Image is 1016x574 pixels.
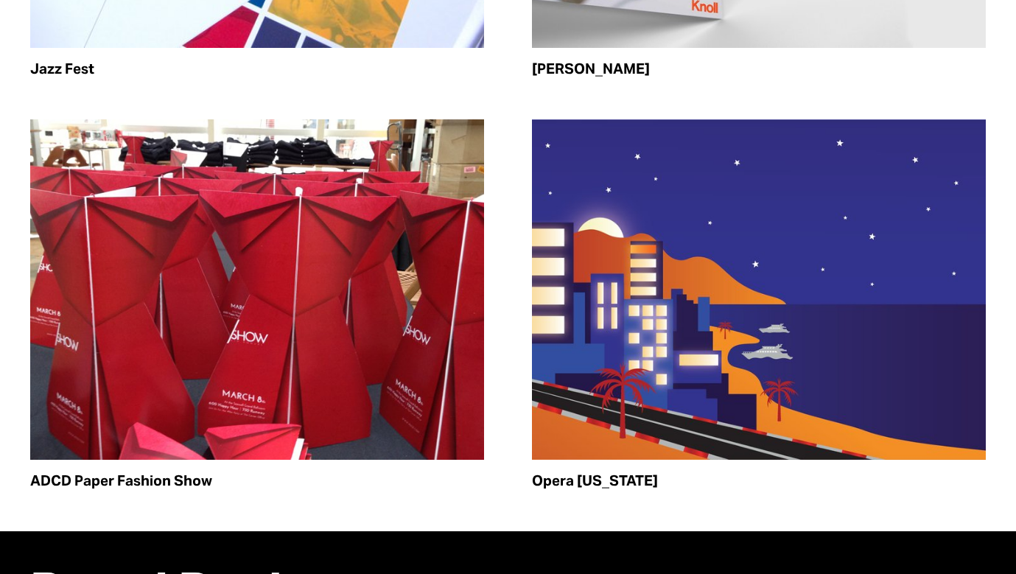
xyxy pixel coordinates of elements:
[30,471,484,491] h3: ADCD Paper Fashion Show
[30,119,484,497] a: ADCD Paper Fashion Show ADCD Paper Fashion Show
[532,119,986,497] a: Opera Colorado Opera [US_STATE]
[30,119,484,460] img: ADCD Paper Fashion Show
[532,471,986,491] h3: Opera [US_STATE]
[532,59,986,79] h3: [PERSON_NAME]
[532,119,986,460] img: Opera Colorado
[30,59,484,79] h3: Jazz Fest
